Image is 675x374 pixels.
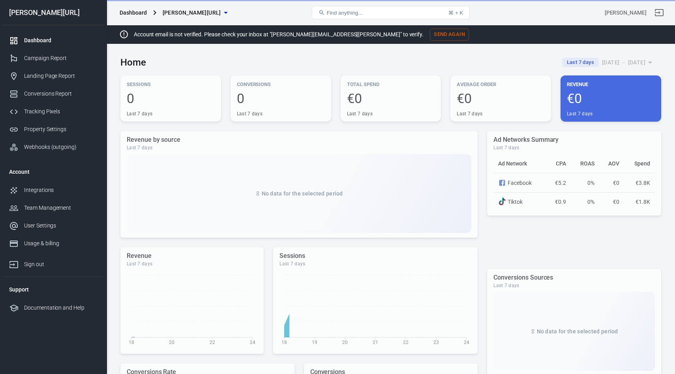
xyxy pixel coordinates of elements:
[24,54,97,62] div: Campaign Report
[3,217,104,235] a: User Settings
[24,36,97,45] div: Dashboard
[24,204,97,212] div: Team Management
[3,120,104,138] a: Property Settings
[650,3,669,22] a: Sign out
[3,85,104,103] a: Conversions Report
[24,125,97,133] div: Property Settings
[134,30,424,39] p: Account email is not verified. Please check your inbox at "[PERSON_NAME][EMAIL_ADDRESS][PERSON_NA...
[3,138,104,156] a: Webhooks (outgoing)
[163,8,221,18] span: glorya.ai
[3,9,104,16] div: [PERSON_NAME][URL]
[3,162,104,181] li: Account
[120,57,146,68] h3: Home
[3,181,104,199] a: Integrations
[24,143,97,151] div: Webhooks (outgoing)
[24,222,97,230] div: User Settings
[312,6,470,19] button: Find anything...⌘ + K
[24,90,97,98] div: Conversions Report
[3,199,104,217] a: Team Management
[24,107,97,116] div: Tracking Pixels
[3,49,104,67] a: Campaign Report
[159,6,231,20] button: [PERSON_NAME][URL]
[430,28,469,41] button: Send Again
[3,67,104,85] a: Landing Page Report
[24,186,97,194] div: Integrations
[448,10,463,16] div: ⌘ + K
[24,260,97,269] div: Sign out
[120,9,147,17] div: Dashboard
[3,252,104,273] a: Sign out
[24,72,97,80] div: Landing Page Report
[24,239,97,248] div: Usage & billing
[3,103,104,120] a: Tracking Pixels
[3,32,104,49] a: Dashboard
[3,235,104,252] a: Usage & billing
[24,304,97,312] div: Documentation and Help
[605,9,647,17] div: Account id: Zo3YXUXY
[326,10,362,16] span: Find anything...
[3,280,104,299] li: Support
